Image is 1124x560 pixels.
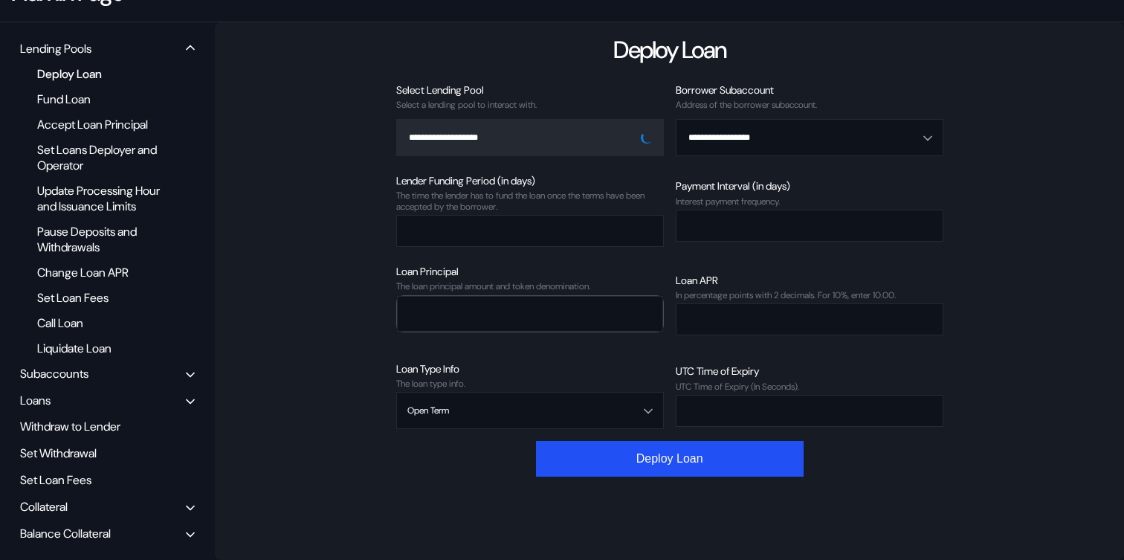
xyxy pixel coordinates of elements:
[20,499,68,515] div: Collateral
[30,222,175,257] div: Pause Deposits and Withdrawals
[30,181,175,216] div: Update Processing Hour and Issuance Limits
[676,274,943,287] div: Loan APR
[676,83,943,97] div: Borrower Subaccount
[676,382,943,392] div: UTC Time of Expiry (In Seconds).
[20,41,91,57] div: Lending Pools
[30,140,175,176] div: Set Loans Deployer and Operator
[396,281,664,292] div: The loan principal amount and token denomination.
[15,469,200,492] div: Set Loan Fees
[20,393,51,408] div: Loans
[396,392,664,429] button: Open menu
[396,265,664,278] div: Loan Principal
[641,132,653,144] img: pending
[407,405,449,416] div: Open Term
[676,290,943,300] div: In percentage points with 2 decimals. For 10%, enter 10.00.
[20,366,88,382] div: Subaccounts
[676,196,943,207] div: Interest payment frequency.
[396,174,664,187] div: Lender Funding Period (in days)
[15,442,200,465] div: Set Withdrawal
[396,100,664,110] div: Select a lending pool to interact with.
[20,526,111,541] div: Balance Collateral
[676,364,943,378] div: UTC Time of Expiry
[676,100,943,110] div: Address of the borrower subaccount.
[30,115,175,135] div: Accept Loan Principal
[396,190,664,212] div: The time the lender has to fund the loan once the terms have been accepted by the borrower.
[536,441,804,477] button: Deploy Loan
[30,89,175,109] div: Fund Loan
[30,263,175,283] div: Change Loan APR
[30,338,175,358] div: Liquidate Loan
[676,119,943,156] button: Open menu
[15,415,200,438] div: Withdraw to Lender
[396,119,664,156] button: Open menu
[30,288,175,308] div: Set Loan Fees
[30,64,175,84] div: Deploy Loan
[396,83,664,97] div: Select Lending Pool
[396,379,664,389] div: The loan type info.
[396,362,664,376] div: Loan Type Info
[613,34,726,65] div: Deploy Loan
[30,313,175,333] div: Call Loan
[676,179,943,193] div: Payment Interval (in days)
